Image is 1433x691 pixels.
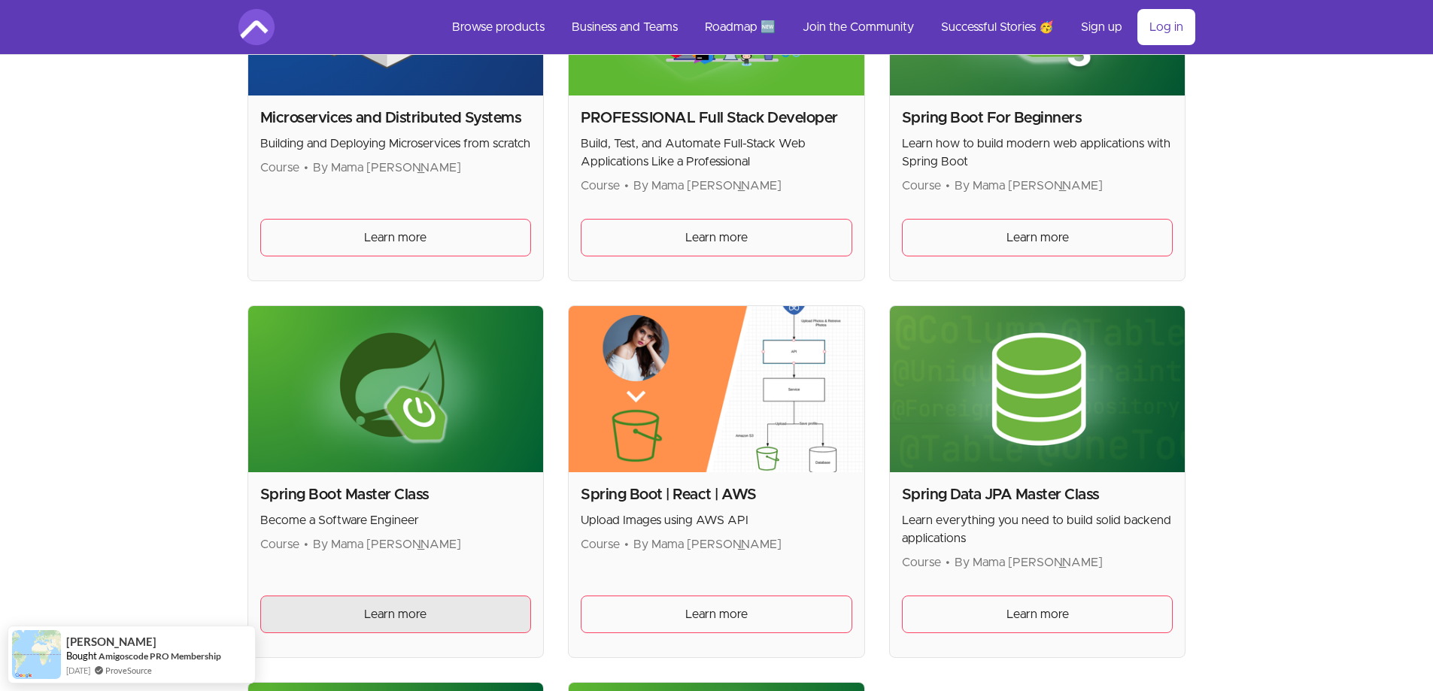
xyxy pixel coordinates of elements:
[260,538,299,550] span: Course
[581,596,852,633] a: Learn more
[260,135,532,153] p: Building and Deploying Microservices from scratch
[902,108,1173,129] h2: Spring Boot For Beginners
[12,630,61,679] img: provesource social proof notification image
[624,538,629,550] span: •
[581,219,852,256] a: Learn more
[890,306,1186,472] img: Product image for Spring Data JPA Master Class
[248,306,544,472] img: Product image for Spring Boot Master Class
[581,484,852,505] h2: Spring Boot | React | AWS
[633,180,782,192] span: By Mama [PERSON_NAME]
[624,180,629,192] span: •
[66,650,97,662] span: Bought
[569,306,864,472] img: Product image for Spring Boot | React | AWS
[902,219,1173,256] a: Learn more
[902,135,1173,171] p: Learn how to build modern web applications with Spring Boot
[902,484,1173,505] h2: Spring Data JPA Master Class
[955,180,1103,192] span: By Mama [PERSON_NAME]
[440,9,557,45] a: Browse products
[1006,229,1069,247] span: Learn more
[929,9,1066,45] a: Successful Stories 🥳
[260,219,532,256] a: Learn more
[902,511,1173,547] p: Learn everything you need to build solid backend applications
[791,9,926,45] a: Join the Community
[238,9,275,45] img: Amigoscode logo
[364,605,427,623] span: Learn more
[66,635,156,648] span: [PERSON_NAME]
[105,664,152,677] a: ProveSource
[902,180,941,192] span: Course
[1006,605,1069,623] span: Learn more
[633,538,782,550] span: By Mama [PERSON_NAME]
[693,9,788,45] a: Roadmap 🆕
[685,605,748,623] span: Learn more
[304,162,308,174] span: •
[902,596,1173,633] a: Learn more
[581,538,620,550] span: Course
[902,556,941,568] span: Course
[946,180,950,192] span: •
[946,556,950,568] span: •
[440,9,1195,45] nav: Main
[260,511,532,529] p: Become a Software Engineer
[99,650,221,662] a: Amigoscode PRO Membership
[581,180,620,192] span: Course
[364,229,427,247] span: Learn more
[313,162,461,174] span: By Mama [PERSON_NAME]
[581,108,852,129] h2: PROFESSIONAL Full Stack Developer
[260,162,299,174] span: Course
[260,108,532,129] h2: Microservices and Distributed Systems
[1137,9,1195,45] a: Log in
[685,229,748,247] span: Learn more
[581,135,852,171] p: Build, Test, and Automate Full-Stack Web Applications Like a Professional
[260,484,532,505] h2: Spring Boot Master Class
[66,664,90,677] span: [DATE]
[260,596,532,633] a: Learn more
[560,9,690,45] a: Business and Teams
[581,511,852,529] p: Upload Images using AWS API
[313,538,461,550] span: By Mama [PERSON_NAME]
[955,556,1103,568] span: By Mama [PERSON_NAME]
[304,538,308,550] span: •
[1069,9,1134,45] a: Sign up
